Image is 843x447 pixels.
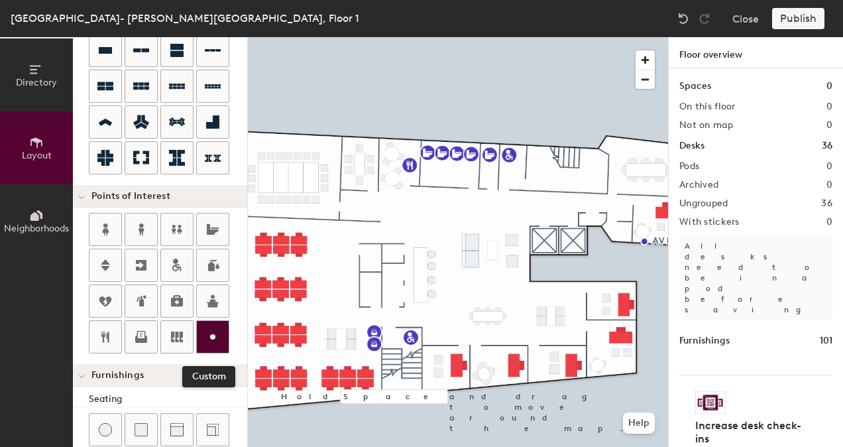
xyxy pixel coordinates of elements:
[732,8,759,29] button: Close
[826,79,832,94] h1: 0
[679,120,733,131] h2: Not on map
[679,217,740,227] h2: With stickers
[125,413,158,446] button: Cushion
[196,320,229,353] button: Custom
[11,10,359,27] div: [GEOGRAPHIC_DATA]- [PERSON_NAME][GEOGRAPHIC_DATA], Floor 1
[160,413,194,446] button: Couch (middle)
[679,161,699,172] h2: Pods
[826,180,832,190] h2: 0
[698,12,711,25] img: Redo
[22,150,52,161] span: Layout
[820,334,832,348] h1: 101
[826,120,832,131] h2: 0
[679,101,736,112] h2: On this floor
[679,334,730,348] h1: Furnishings
[135,423,148,436] img: Cushion
[679,139,704,153] h1: Desks
[669,37,843,68] h1: Floor overview
[99,423,112,436] img: Stool
[822,139,832,153] h1: 36
[826,161,832,172] h2: 0
[206,423,219,436] img: Couch (corner)
[695,391,726,414] img: Sticker logo
[16,77,57,88] span: Directory
[679,79,711,94] h1: Spaces
[826,217,832,227] h2: 0
[623,413,655,434] button: Help
[821,198,832,209] h2: 36
[826,101,832,112] h2: 0
[91,370,144,381] span: Furnishings
[89,392,247,407] div: Seating
[679,235,832,320] p: All desks need to be in a pod before saving
[91,191,170,202] span: Points of Interest
[89,413,122,446] button: Stool
[679,198,728,209] h2: Ungrouped
[677,12,690,25] img: Undo
[196,413,229,446] button: Couch (corner)
[170,423,184,436] img: Couch (middle)
[679,180,718,190] h2: Archived
[695,419,809,446] h4: Increase desk check-ins
[4,223,69,234] span: Neighborhoods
